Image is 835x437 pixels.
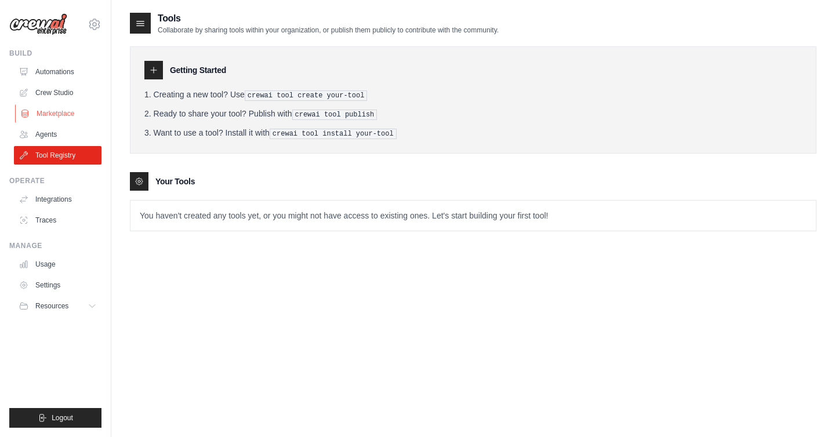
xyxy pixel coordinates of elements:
div: Build [9,49,101,58]
span: Logout [52,413,73,423]
a: Settings [14,276,101,294]
button: Logout [9,408,101,428]
h2: Tools [158,12,499,26]
a: Marketplace [15,104,103,123]
a: Usage [14,255,101,274]
button: Resources [14,297,101,315]
h3: Your Tools [155,176,195,187]
pre: crewai tool create your-tool [245,90,368,101]
li: Creating a new tool? Use [144,89,802,101]
div: Manage [9,241,101,250]
p: You haven't created any tools yet, or you might not have access to existing ones. Let's start bui... [130,201,816,231]
img: Logo [9,13,67,35]
a: Tool Registry [14,146,101,165]
a: Traces [14,211,101,230]
div: Operate [9,176,101,185]
span: Resources [35,301,68,311]
pre: crewai tool install your-tool [270,129,397,139]
a: Crew Studio [14,83,101,102]
a: Automations [14,63,101,81]
pre: crewai tool publish [292,110,377,120]
a: Integrations [14,190,101,209]
a: Agents [14,125,101,144]
li: Ready to share your tool? Publish with [144,108,802,120]
p: Collaborate by sharing tools within your organization, or publish them publicly to contribute wit... [158,26,499,35]
li: Want to use a tool? Install it with [144,127,802,139]
h3: Getting Started [170,64,226,76]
